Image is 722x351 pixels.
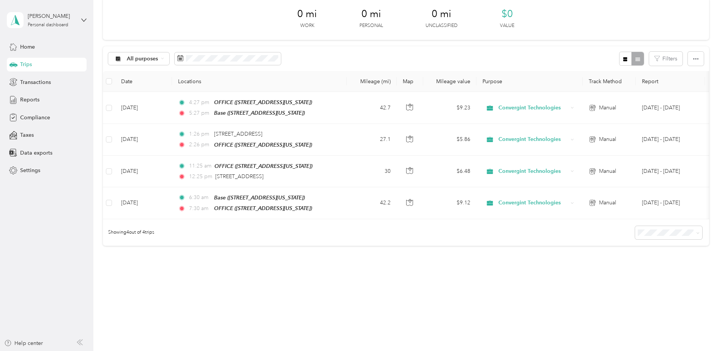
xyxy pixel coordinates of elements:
span: 0 mi [297,8,317,20]
td: [DATE] [115,124,172,155]
td: Sep 1 - 30, 2025 [636,92,705,124]
p: Personal [359,22,383,29]
span: 4:27 pm [189,98,211,107]
th: Mileage value [423,71,476,92]
p: Work [300,22,314,29]
span: Compliance [20,114,50,122]
span: 6:30 am [189,193,211,202]
span: Manual [599,104,616,112]
span: 0 mi [432,8,451,20]
span: OFFICE ([STREET_ADDRESS][US_STATE]) [214,142,312,148]
span: 7:30 am [189,204,211,213]
span: Manual [599,135,616,144]
span: 2:26 pm [189,141,211,149]
span: OFFICE ([STREET_ADDRESS][US_STATE]) [214,163,312,169]
span: Manual [599,167,616,175]
th: Locations [172,71,347,92]
th: Map [397,71,423,92]
span: [STREET_ADDRESS] [215,173,263,180]
td: $5.86 [423,124,476,155]
span: 12:25 pm [189,172,212,181]
div: [PERSON_NAME] [28,12,75,20]
th: Mileage (mi) [347,71,397,92]
span: Base ([STREET_ADDRESS][US_STATE]) [214,194,305,201]
td: 30 [347,156,397,187]
th: Track Method [583,71,636,92]
td: [DATE] [115,156,172,187]
td: 42.7 [347,92,397,124]
td: $6.48 [423,156,476,187]
td: Sep 1 - 30, 2025 [636,187,705,219]
td: $9.23 [423,92,476,124]
span: Transactions [20,78,51,86]
span: 1:26 pm [189,130,211,138]
th: Date [115,71,172,92]
span: Showing 4 out of 4 trips [103,229,154,236]
td: Sep 1 - 30, 2025 [636,124,705,155]
th: Report [636,71,705,92]
span: Trips [20,60,32,68]
td: 42.2 [347,187,397,219]
td: [DATE] [115,187,172,219]
span: Convergint Technologies [498,104,568,112]
iframe: Everlance-gr Chat Button Frame [679,308,722,351]
span: Convergint Technologies [498,135,568,144]
span: OFFICE ([STREET_ADDRESS][US_STATE]) [214,205,312,211]
td: $9.12 [423,187,476,219]
div: Personal dashboard [28,23,68,27]
span: Taxes [20,131,34,139]
span: Manual [599,199,616,207]
span: Convergint Technologies [498,199,568,207]
span: Reports [20,96,39,104]
span: Convergint Technologies [498,167,568,175]
span: [STREET_ADDRESS] [214,131,262,137]
th: Purpose [476,71,583,92]
span: Settings [20,166,40,174]
span: 11:25 am [189,162,211,170]
span: Base ([STREET_ADDRESS][US_STATE]) [214,110,305,116]
td: [DATE] [115,92,172,124]
td: 27.1 [347,124,397,155]
span: 5:27 pm [189,109,211,117]
span: OFFICE ([STREET_ADDRESS][US_STATE]) [214,99,312,105]
td: Sep 1 - 30, 2025 [636,156,705,187]
p: Value [500,22,514,29]
p: Unclassified [426,22,457,29]
button: Filters [649,52,683,66]
button: Help center [4,339,43,347]
span: $0 [501,8,513,20]
span: All purposes [127,56,158,62]
span: 0 mi [361,8,381,20]
span: Data exports [20,149,52,157]
span: Home [20,43,35,51]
